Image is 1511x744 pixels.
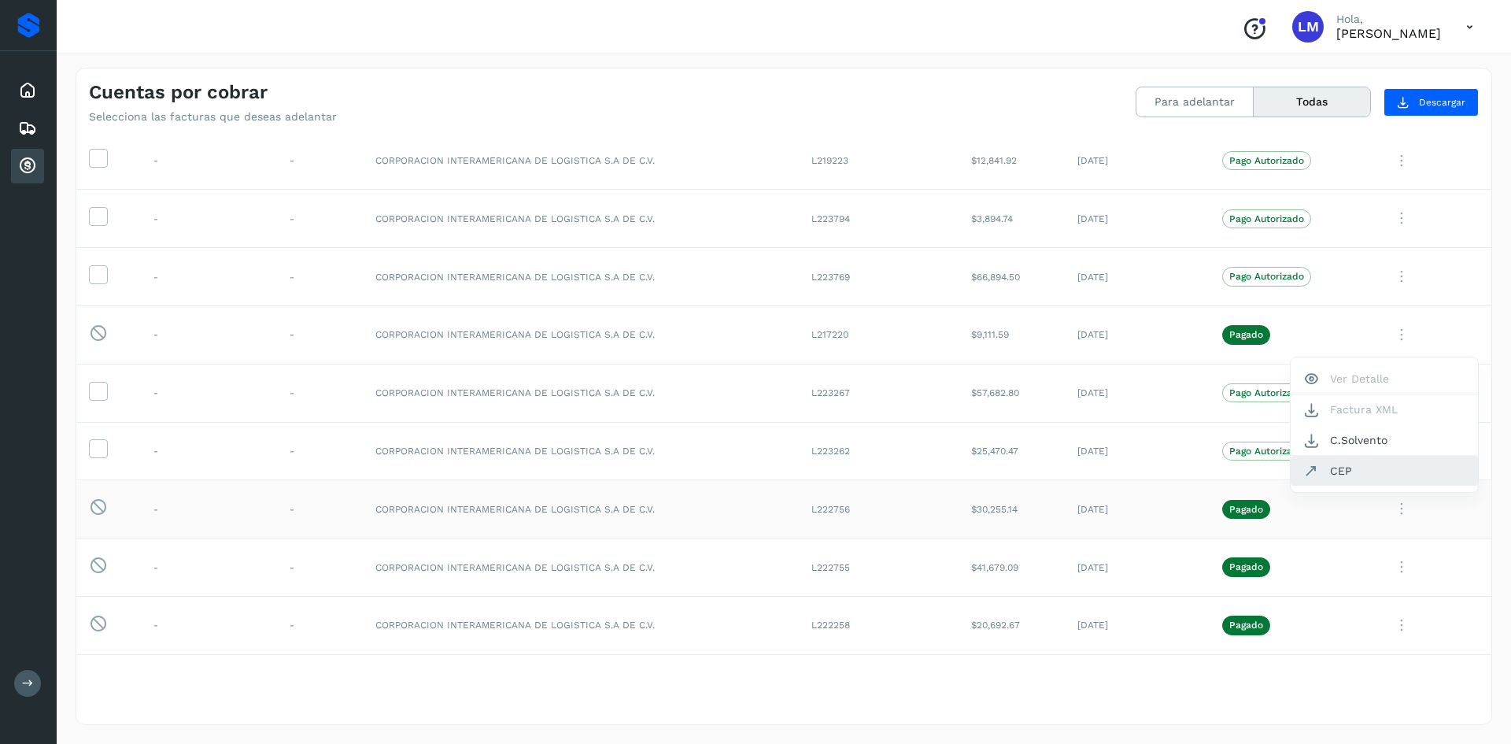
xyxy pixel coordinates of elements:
div: Cuentas por cobrar [11,149,44,183]
div: Embarques [11,111,44,146]
button: CEP [1291,456,1478,486]
button: C.Solvento [1291,425,1478,456]
div: Inicio [11,73,44,108]
button: Factura XML [1291,394,1478,424]
button: Ver Detalle [1291,364,1478,394]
